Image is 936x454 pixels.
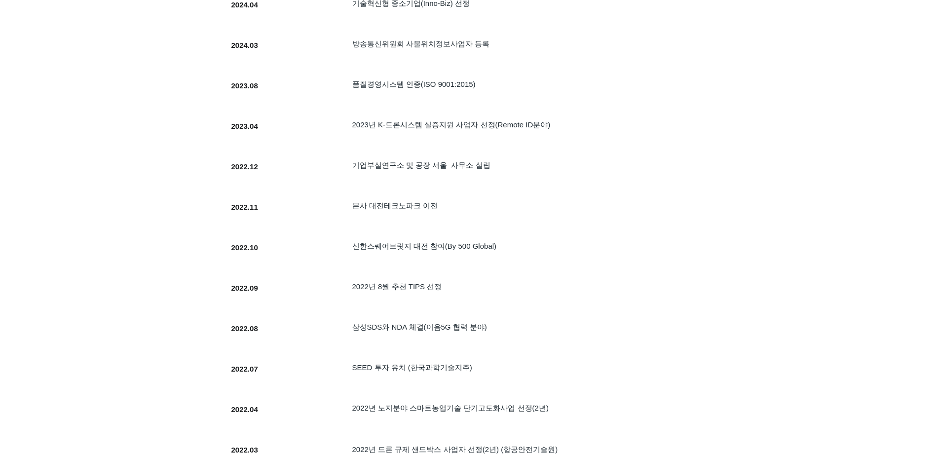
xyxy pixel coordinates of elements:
span: 신한스퀘어브릿지 대전 참여(By 500 Global) [352,242,497,250]
span: 2023.04 [231,122,258,130]
span: 2022.11 [231,203,258,211]
span: 방송통신위원회 사물위치정보사업자 등록 [352,39,489,48]
span: SEED 투자 유치 (한국과학기술지주) [352,363,472,372]
span: 2022.08 [231,324,258,333]
span: 2023.08 [231,81,258,90]
span: 2023년 K-드론시스템 실증지원 사업자 선정(Remote ID분야) [352,120,551,129]
iframe: Wix Chat [823,412,936,454]
span: 2022.12 [231,162,258,171]
span: 본사 대전테크노파크 이전 [352,201,438,210]
span: 삼성SDS와 NDA 체결(이음5G 협력 분야) [352,323,487,331]
span: 2022년 8월 추천 TIPS 선정 [352,282,442,291]
span: 2022.09 [231,284,258,292]
span: 2022.10 [231,243,258,252]
span: 2022.04 [231,405,258,414]
span: 기업부설연구소 및 공장 서울 사무소 설립 [352,161,490,169]
span: 2024.03 [231,41,258,49]
span: 2022.03 [231,446,258,454]
span: 2024.04 [231,0,258,9]
span: 2022년 노지분야 스마트농업기술 단기고도화사업 선정(2년) [352,404,549,412]
span: 2022.07 [231,365,258,373]
span: ​품질경영시스템 인증(ISO 9001:2015) [352,80,476,88]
